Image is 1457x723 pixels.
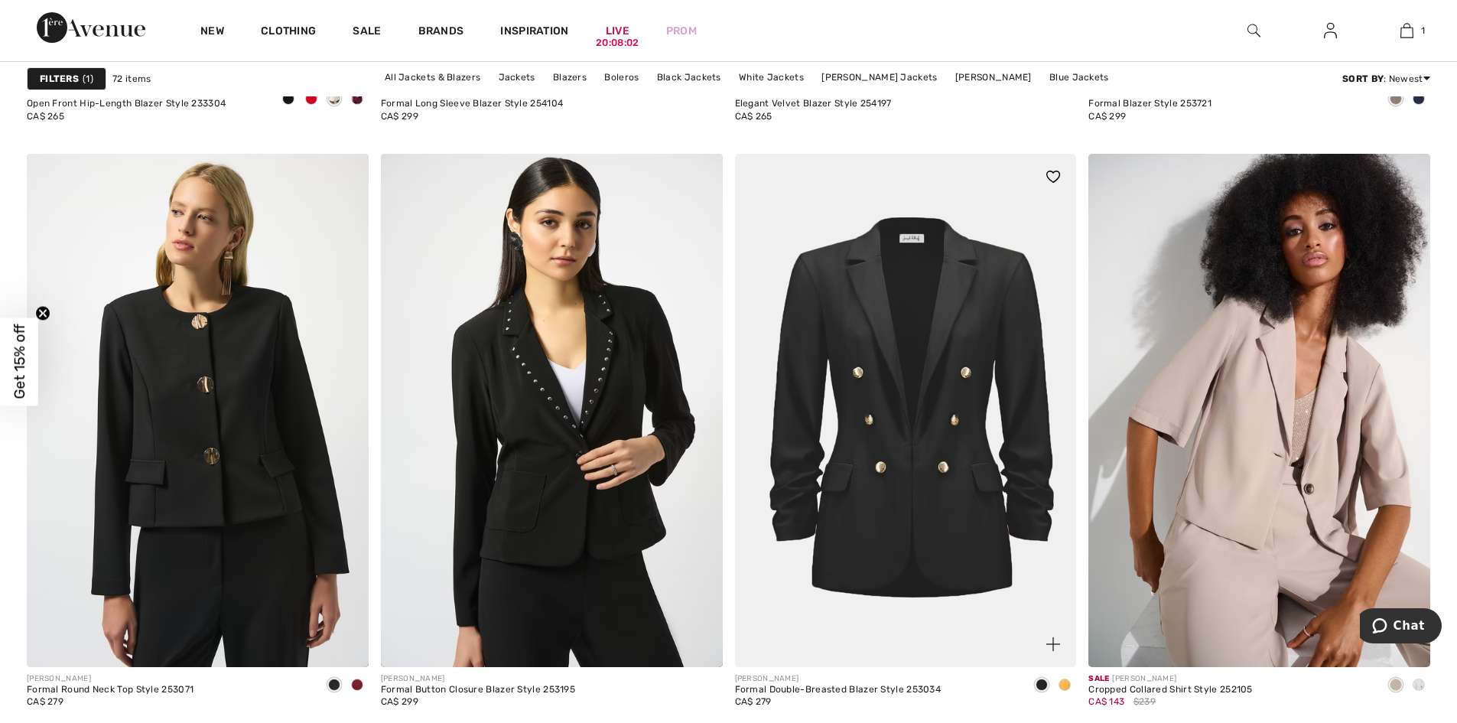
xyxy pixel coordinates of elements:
a: Blue Jackets [1042,67,1117,87]
div: Lipstick Red 173 [300,87,323,112]
div: Merlot [346,673,369,699]
div: : Newest [1342,72,1430,86]
img: My Bag [1400,21,1413,40]
div: Black [277,87,300,112]
img: plus_v2.svg [1046,637,1060,651]
a: Prom [666,23,697,39]
a: Live20:08:02 [606,23,629,39]
img: 1ère Avenue [37,12,145,43]
a: Sign In [1312,21,1349,41]
div: Medallion [1053,673,1076,699]
div: Black [1030,673,1053,699]
span: CA$ 265 [735,111,772,122]
div: [PERSON_NAME] [27,673,194,685]
div: [PERSON_NAME] [735,673,942,685]
span: CA$ 279 [27,696,63,707]
a: All Jackets & Blazers [377,67,488,87]
a: Black Jackets [649,67,729,87]
a: [PERSON_NAME] [948,67,1039,87]
strong: Sort By [1342,73,1384,84]
div: Merlot [346,87,369,112]
div: 20:08:02 [596,36,639,50]
div: Navy Blue [1407,87,1430,112]
img: Cropped Collared Shirt Style 252105. Dune [1088,154,1430,666]
div: Formal Long Sleeve Blazer Style 254104 [381,99,563,109]
div: Taupe [1384,87,1407,112]
strong: Filters [40,72,79,86]
img: search the website [1247,21,1260,40]
a: Brands [418,24,464,41]
img: My Info [1324,21,1337,40]
div: Dune [1384,673,1407,699]
div: Vanilla 30 [1407,673,1430,699]
div: [PERSON_NAME] [381,673,575,685]
span: Get 15% off [11,324,28,399]
a: New [200,24,224,41]
div: Winter White [323,87,346,112]
span: $239 [1133,695,1156,708]
span: CA$ 299 [1088,111,1126,122]
span: Sale [1088,674,1109,683]
div: Open Front Hip-Length Blazer Style 233304 [27,99,226,109]
span: CA$ 279 [735,696,772,707]
div: Elegant Velvet Blazer Style 254197 [735,99,892,109]
span: 72 items [112,72,151,86]
span: CA$ 299 [381,111,418,122]
a: White Jackets [731,67,811,87]
span: CA$ 299 [381,696,418,707]
a: [PERSON_NAME] Jackets [814,67,945,87]
span: CA$ 265 [27,111,64,122]
span: Inspiration [500,24,568,41]
div: Formal Button Closure Blazer Style 253195 [381,685,575,695]
a: Blazers [545,67,594,87]
button: Close teaser [35,305,50,321]
a: Sale [353,24,381,41]
a: 1 [1369,21,1444,40]
iframe: Opens a widget where you can chat to one of our agents [1360,608,1442,646]
div: Cropped Collared Shirt Style 252105 [1088,685,1253,695]
a: Clothing [261,24,316,41]
div: Black [323,673,346,699]
span: 1 [1421,24,1425,37]
div: [PERSON_NAME] [1088,673,1253,685]
img: Formal Round Neck Top Style 253071. Black [27,154,369,666]
a: Jackets [491,67,543,87]
div: Formal Double-Breasted Blazer Style 253034 [735,685,942,695]
img: Formal Double-Breasted Blazer Style 253034. Black [735,154,1077,666]
img: heart_black_full.svg [1046,171,1060,183]
a: Boleros [597,67,646,87]
div: Formal Round Neck Top Style 253071 [27,685,194,695]
span: 1 [83,72,93,86]
div: Formal Blazer Style 253721 [1088,99,1211,109]
img: Formal Button Closure Blazer Style 253195. Black [381,154,723,666]
span: CA$ 143 [1088,696,1124,707]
